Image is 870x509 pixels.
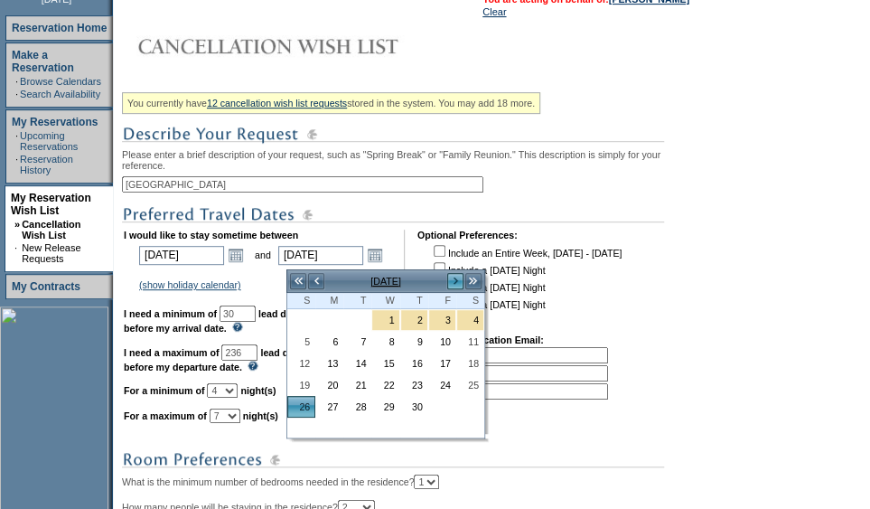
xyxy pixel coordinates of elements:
[371,374,399,396] td: Wednesday, April 22, 2026
[456,293,484,309] th: Saturday
[372,310,398,330] a: 1
[15,89,18,99] td: ·
[12,22,107,34] a: Reservation Home
[139,246,224,265] input: Date format: M/D/Y. Shortcut keys: [T] for Today. [UP] or [.] for Next Day. [DOWN] or [,] for Pre...
[456,309,484,331] td: Spring Break Wk 4 2026 Holiday
[252,242,274,268] td: and
[226,245,246,265] a: Open the calendar popup.
[122,92,540,114] div: You currently have stored in the system. You may add 18 more.
[316,332,342,352] a: 6
[401,397,427,417] a: 30
[464,272,482,290] a: >>
[316,375,342,395] a: 20
[456,353,484,374] td: Saturday, April 18, 2026
[429,310,455,330] a: 3
[401,332,427,352] a: 9
[20,130,78,152] a: Upcoming Reservations
[371,309,399,331] td: Spring Break Wk 4 2026 Holiday
[12,49,74,74] a: Make a Reservation
[401,375,427,395] a: 23
[343,353,371,374] td: Tuesday, April 14, 2026
[400,396,428,418] td: Thursday, April 30, 2026
[343,396,371,418] td: Tuesday, April 28, 2026
[22,242,80,264] a: New Release Requests
[315,374,343,396] td: Monday, April 20, 2026
[371,331,399,353] td: Wednesday, April 08, 2026
[343,293,371,309] th: Tuesday
[325,271,446,291] td: [DATE]
[315,331,343,353] td: Monday, April 06, 2026
[248,361,258,371] img: questionMark_lightBlue.gif
[307,272,325,290] a: <
[400,293,428,309] th: Thursday
[288,353,314,373] a: 12
[287,331,315,353] td: Sunday, April 05, 2026
[240,385,276,396] b: night(s)
[14,242,20,264] td: ·
[401,353,427,373] a: 16
[365,245,385,265] a: Open the calendar popup.
[315,396,343,418] td: Monday, April 27, 2026
[122,28,483,64] img: Cancellation Wish List
[401,310,427,330] a: 2
[122,448,664,471] img: subTtlRoomPreferences.gif
[124,347,219,358] b: I need a maximum of
[400,353,428,374] td: Thursday, April 16, 2026
[430,242,622,322] td: Include an Entire Week, [DATE] - [DATE] Include a [DATE] Night Include a [DATE] Night Include a [...
[419,365,608,382] td: 2.
[428,331,456,353] td: Friday, April 10, 2026
[243,410,278,421] b: night(s)
[372,397,398,417] a: 29
[124,308,217,319] b: I need a minimum of
[428,309,456,331] td: Spring Break Wk 4 2026 Holiday
[429,375,455,395] a: 24
[287,396,315,418] td: Sunday, April 26, 2026
[139,279,241,290] a: (show holiday calendar)
[124,230,298,240] b: I would like to stay sometime between
[343,374,371,396] td: Tuesday, April 21, 2026
[371,293,399,309] th: Wednesday
[372,353,398,373] a: 15
[457,332,483,352] a: 11
[232,322,243,332] img: questionMark_lightBlue.gif
[287,293,315,309] th: Sunday
[372,332,398,352] a: 8
[457,310,483,330] a: 4
[419,383,608,400] td: 3.
[287,374,315,396] td: Sunday, April 19, 2026
[287,353,315,374] td: Sunday, April 12, 2026
[419,347,608,363] td: 1.
[12,280,80,293] a: My Contracts
[371,396,399,418] td: Wednesday, April 29, 2026
[124,410,207,421] b: For a maximum of
[12,116,98,128] a: My Reservations
[344,375,370,395] a: 21
[315,293,343,309] th: Monday
[344,353,370,373] a: 14
[278,246,363,265] input: Date format: M/D/Y. Shortcut keys: [T] for Today. [UP] or [.] for Next Day. [DOWN] or [,] for Pre...
[400,331,428,353] td: Thursday, April 09, 2026
[457,375,483,395] a: 25
[288,375,314,395] a: 19
[20,154,73,175] a: Reservation History
[372,375,398,395] a: 22
[417,230,518,240] b: Optional Preferences:
[15,154,18,175] td: ·
[20,89,100,99] a: Search Availability
[124,385,204,396] b: For a minimum of
[316,397,342,417] a: 27
[288,332,314,352] a: 5
[316,353,342,373] a: 13
[20,76,101,87] a: Browse Calendars
[371,353,399,374] td: Wednesday, April 15, 2026
[429,353,455,373] a: 17
[428,293,456,309] th: Friday
[457,353,483,373] a: 18
[428,353,456,374] td: Friday, April 17, 2026
[15,130,18,152] td: ·
[400,309,428,331] td: Spring Break Wk 4 2026 Holiday
[289,272,307,290] a: <<
[456,331,484,353] td: Saturday, April 11, 2026
[429,332,455,352] a: 10
[344,332,370,352] a: 7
